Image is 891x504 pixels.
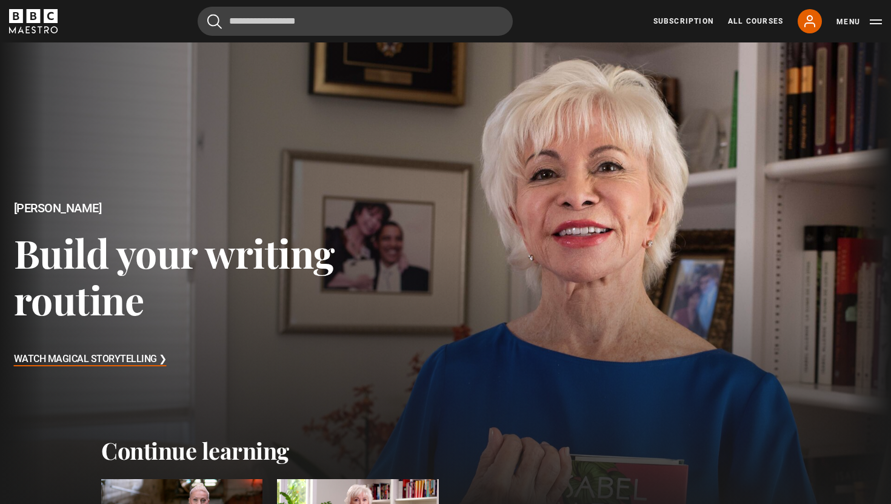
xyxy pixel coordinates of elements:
h3: Build your writing routine [14,229,357,323]
h2: Continue learning [101,437,790,465]
a: Subscription [653,16,713,27]
h3: Watch Magical Storytelling ❯ [14,351,167,369]
button: Toggle navigation [836,16,882,28]
h2: [PERSON_NAME] [14,201,357,215]
input: Search [198,7,513,36]
button: Submit the search query [207,14,222,29]
a: All Courses [728,16,783,27]
svg: BBC Maestro [9,9,58,33]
